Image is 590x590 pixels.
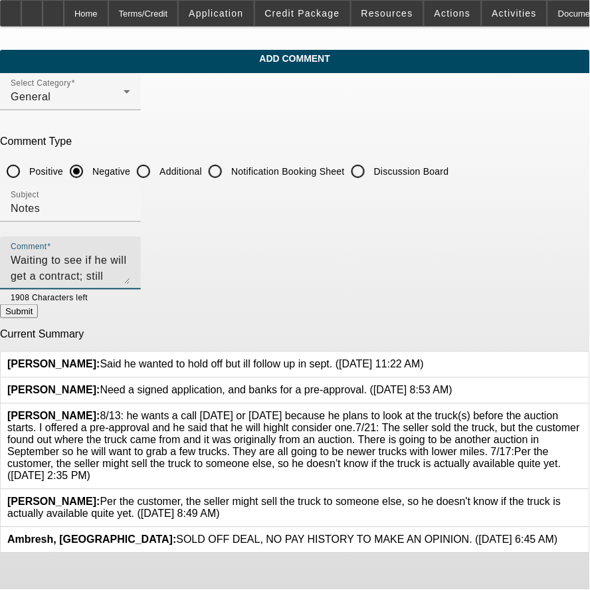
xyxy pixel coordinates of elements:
[7,534,558,545] span: SOLD OFF DEAL, NO PAY HISTORY TO MAKE AN OPINION. ([DATE] 6:45 AM)
[351,1,423,26] button: Resources
[7,385,452,396] span: Need a signed application, and banks for a pre-approval. ([DATE] 8:53 AM)
[482,1,547,26] button: Activities
[90,165,130,178] label: Negative
[425,1,481,26] button: Actions
[11,290,88,304] mat-hint: 1908 Characters left
[10,53,580,64] span: Add Comment
[435,8,471,19] span: Actions
[7,496,561,520] span: Per the customer, the seller might sell the truck to someone else, so he doesn't know if the truc...
[157,165,202,178] label: Additional
[361,8,413,19] span: Resources
[265,8,340,19] span: Credit Package
[11,191,39,199] mat-label: Subject
[492,8,538,19] span: Activities
[7,411,100,422] b: [PERSON_NAME]:
[229,165,345,178] label: Notification Booking Sheet
[27,165,63,178] label: Positive
[11,243,47,251] mat-label: Comment
[7,385,100,396] b: [PERSON_NAME]:
[255,1,350,26] button: Credit Package
[7,359,424,370] span: Said he wanted to hold off but ill follow up in sept. ([DATE] 11:22 AM)
[7,411,580,482] span: 8/13: he wants a call [DATE] or [DATE] because he plans to look at the truck(s) before the auctio...
[7,359,100,370] b: [PERSON_NAME]:
[7,534,177,545] b: Ambresh, [GEOGRAPHIC_DATA]:
[179,1,253,26] button: Application
[7,496,100,508] b: [PERSON_NAME]:
[371,165,449,178] label: Discussion Board
[11,79,71,88] mat-label: Select Category
[11,91,50,102] span: General
[189,8,243,19] span: Application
